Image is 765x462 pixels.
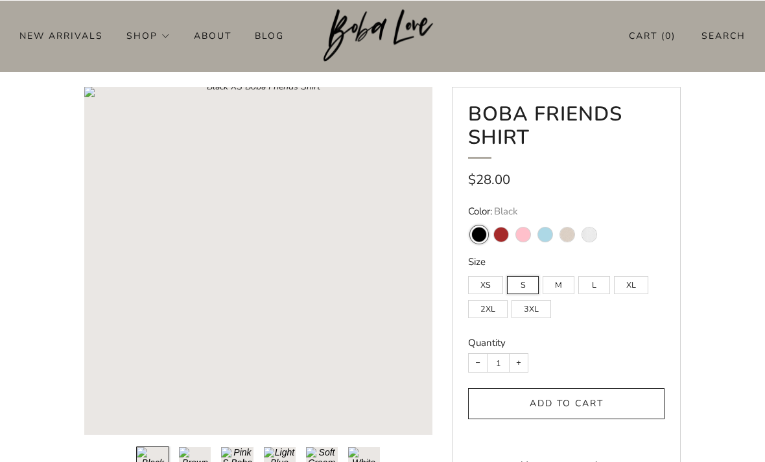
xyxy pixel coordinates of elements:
label: S [507,275,539,294]
legend: Color: [468,204,665,218]
label: Quantity [468,336,506,349]
a: Cart [629,25,676,46]
variant-swatch: Light Blue [538,227,552,241]
label: M [543,275,574,294]
h1: Boba Friends Shirt [468,102,665,158]
div: S [507,270,543,294]
label: XL [614,275,648,294]
span: Add to cart [530,397,604,409]
a: Blog [255,25,284,45]
label: L [578,275,610,294]
button: Add to cart [468,387,665,419]
items-count: 0 [665,29,672,41]
div: M [543,270,578,294]
a: Search [701,25,746,46]
variant-swatch: White [582,227,596,241]
variant-swatch: Pink [516,227,530,241]
label: 3XL [512,299,551,318]
a: Loading image: Black XS Boba Friends Shirt [84,86,432,434]
legend: Size [468,255,665,268]
div: XS [468,270,507,294]
variant-swatch: Black [472,227,486,241]
span: Black [494,204,518,217]
label: 2XL [468,299,508,318]
button: Increase item quantity by one [510,353,528,371]
label: XS [468,275,503,294]
div: XL [614,270,652,294]
span: $28.00 [468,170,510,188]
variant-swatch: Soft Cream [560,227,574,241]
a: New Arrivals [19,25,103,45]
div: L [578,270,614,294]
div: 2XL [468,294,512,318]
button: Reduce item quantity by one [469,353,487,371]
a: About [194,25,231,45]
div: 3XL [512,294,555,318]
variant-swatch: Brown [494,227,508,241]
img: Boba Love [324,8,442,62]
a: Shop [126,25,171,45]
